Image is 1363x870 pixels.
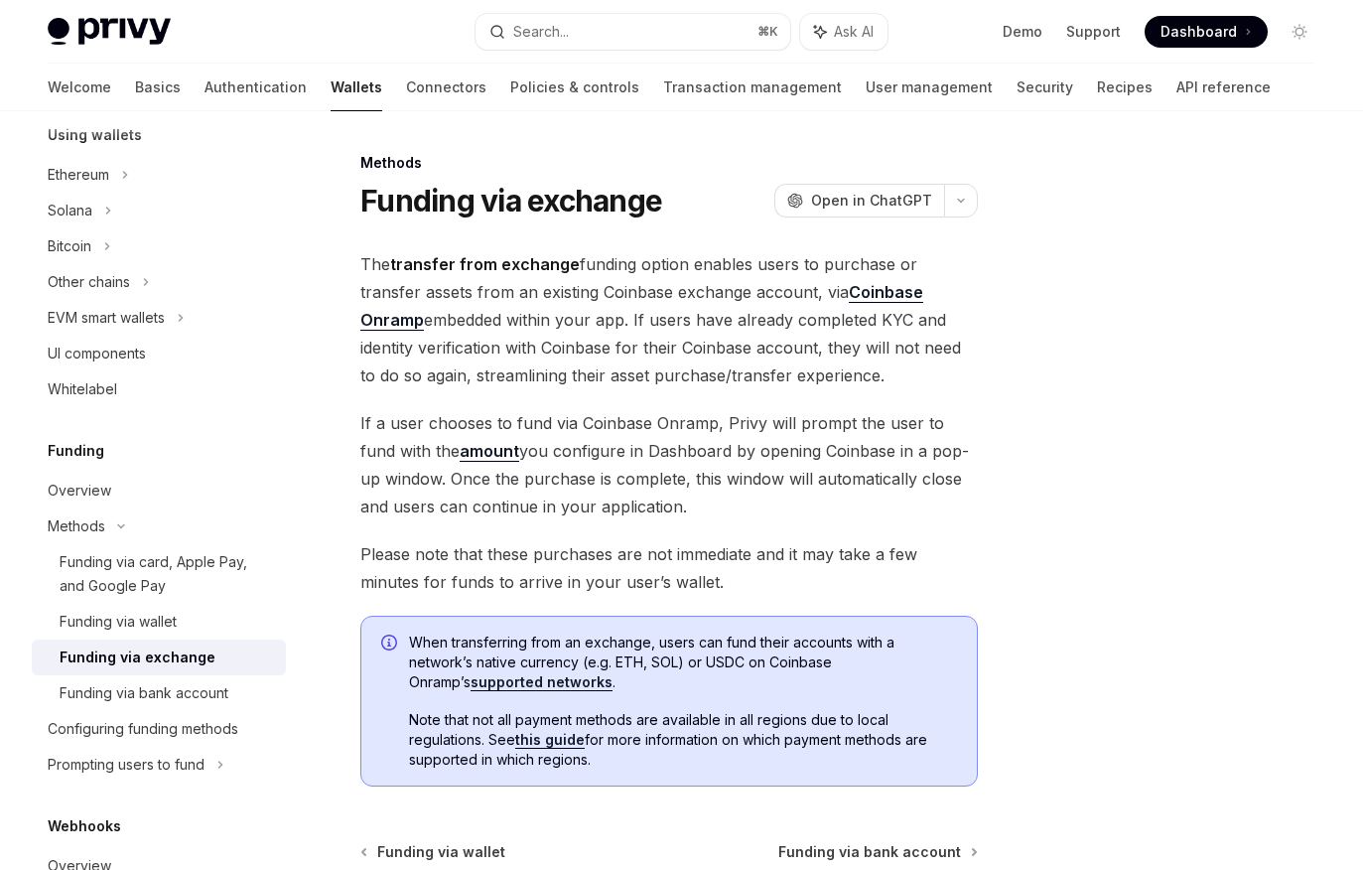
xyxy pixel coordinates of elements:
[48,753,204,777] div: Prompting users to fund
[1017,64,1073,111] a: Security
[1160,22,1237,42] span: Dashboard
[48,514,105,538] div: Methods
[476,14,790,50] button: Search...⌘K
[663,64,842,111] a: Transaction management
[800,14,887,50] button: Ask AI
[1003,22,1042,42] a: Demo
[1145,16,1268,48] a: Dashboard
[48,270,130,294] div: Other chains
[331,64,382,111] a: Wallets
[460,441,519,462] a: amount
[60,646,215,669] div: Funding via exchange
[32,371,286,407] a: Whitelabel
[515,731,585,749] a: this guide
[778,842,976,862] a: Funding via bank account
[381,635,401,654] svg: Info
[406,64,486,111] a: Connectors
[834,22,874,42] span: Ask AI
[48,342,146,365] div: UI components
[48,306,165,330] div: EVM smart wallets
[360,540,978,596] span: Please note that these purchases are not immediate and it may take a few minutes for funds to arr...
[377,842,505,862] span: Funding via wallet
[362,842,505,862] a: Funding via wallet
[1066,22,1121,42] a: Support
[48,717,238,741] div: Configuring funding methods
[32,640,286,675] a: Funding via exchange
[48,439,104,463] h5: Funding
[135,64,181,111] a: Basics
[409,633,957,692] span: When transferring from an exchange, users can fund their accounts with a network’s native currenc...
[48,64,111,111] a: Welcome
[409,710,957,770] span: Note that not all payment methods are available in all regions due to local regulations. See for ...
[360,153,978,173] div: Methods
[471,673,613,691] a: supported networks
[48,479,111,503] div: Overview
[32,473,286,508] a: Overview
[48,163,109,187] div: Ethereum
[1176,64,1271,111] a: API reference
[1097,64,1153,111] a: Recipes
[48,18,171,46] img: light logo
[48,234,91,258] div: Bitcoin
[32,675,286,711] a: Funding via bank account
[360,250,978,389] span: The funding option enables users to purchase or transfer assets from an existing Coinbase exchang...
[48,814,121,838] h5: Webhooks
[774,184,944,217] button: Open in ChatGPT
[60,610,177,634] div: Funding via wallet
[60,681,228,705] div: Funding via bank account
[60,550,274,598] div: Funding via card, Apple Pay, and Google Pay
[360,409,978,520] span: If a user chooses to fund via Coinbase Onramp, Privy will prompt the user to fund with the you co...
[757,24,778,40] span: ⌘ K
[778,842,961,862] span: Funding via bank account
[48,377,117,401] div: Whitelabel
[513,20,569,44] div: Search...
[510,64,639,111] a: Policies & controls
[32,604,286,640] a: Funding via wallet
[32,711,286,747] a: Configuring funding methods
[390,254,580,274] strong: transfer from exchange
[32,336,286,371] a: UI components
[32,544,286,604] a: Funding via card, Apple Pay, and Google Pay
[1284,16,1315,48] button: Toggle dark mode
[811,191,932,211] span: Open in ChatGPT
[48,199,92,222] div: Solana
[360,183,662,218] h1: Funding via exchange
[866,64,993,111] a: User management
[204,64,307,111] a: Authentication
